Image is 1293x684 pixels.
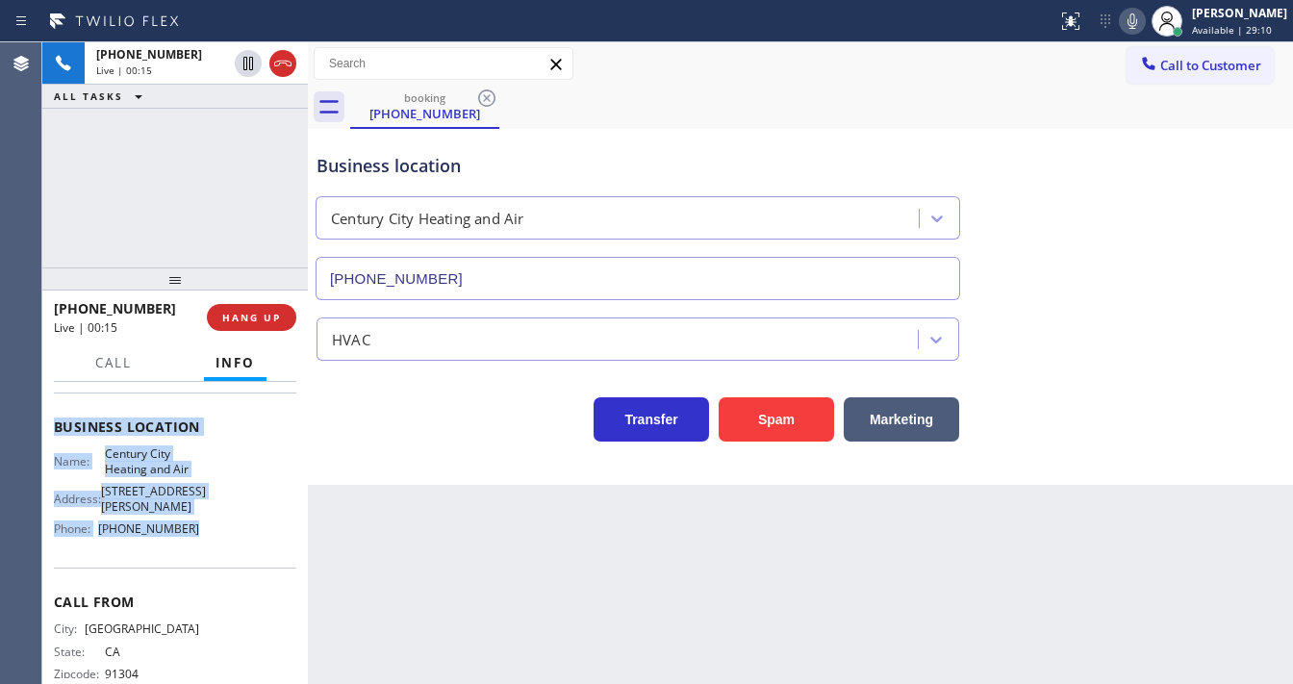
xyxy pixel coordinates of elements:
span: Business location [54,418,296,436]
span: HANG UP [222,311,281,324]
input: Phone Number [316,257,960,300]
span: Live | 00:15 [54,319,117,336]
span: Call to Customer [1160,57,1261,74]
span: [PHONE_NUMBER] [98,521,199,536]
span: State: [54,645,105,659]
span: [STREET_ADDRESS][PERSON_NAME] [101,484,206,514]
button: Marketing [844,397,959,442]
span: City: [54,621,85,636]
button: Info [204,344,266,382]
span: Phone: [54,521,98,536]
span: [PHONE_NUMBER] [96,46,202,63]
span: Available | 29:10 [1192,23,1272,37]
span: Zipcode: [54,667,105,681]
button: ALL TASKS [42,85,162,108]
span: [GEOGRAPHIC_DATA] [85,621,199,636]
div: (818) 825-7603 [352,86,497,127]
button: Hold Customer [235,50,262,77]
span: CA [105,645,200,659]
input: Search [315,48,572,79]
div: [PERSON_NAME] [1192,5,1287,21]
span: Call From [54,593,296,611]
button: HANG UP [207,304,296,331]
span: Call [95,354,132,371]
div: HVAC [332,328,370,350]
button: Mute [1119,8,1146,35]
span: [PHONE_NUMBER] [54,299,176,317]
span: Century City Heating and Air [105,446,200,476]
span: Live | 00:15 [96,63,152,77]
div: Business location [317,153,959,179]
span: Info [215,354,255,371]
div: Century City Heating and Air [331,208,524,230]
div: [PHONE_NUMBER] [352,105,497,122]
span: ALL TASKS [54,89,123,103]
button: Spam [719,397,834,442]
span: 91304 [105,667,200,681]
button: Transfer [594,397,709,442]
button: Call [84,344,143,382]
button: Hang up [269,50,296,77]
div: booking [352,90,497,105]
button: Call to Customer [1127,47,1274,84]
span: Name: [54,454,105,469]
span: Address: [54,492,101,506]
